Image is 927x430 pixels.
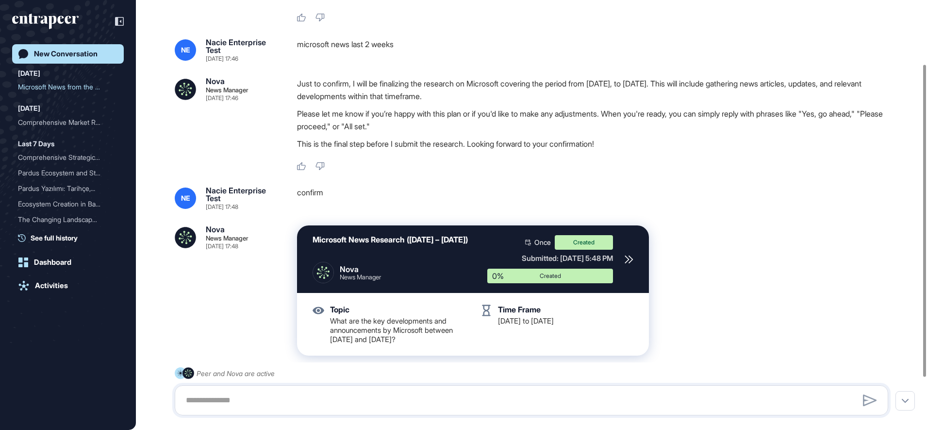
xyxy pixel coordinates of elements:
[297,38,896,62] div: microsoft news last 2 weeks
[34,50,98,58] div: New Conversation
[18,150,110,165] div: Comprehensive Strategic R...
[340,265,381,274] div: Nova
[18,68,40,79] div: [DATE]
[498,305,541,314] div: Time Frame
[18,103,40,114] div: [DATE]
[313,235,468,244] div: Microsoft News Research ([DATE] – [DATE])
[12,253,124,272] a: Dashboard
[297,138,896,150] p: This is the final step before I submit the research. Looking forward to your confirmation!
[12,14,79,29] div: entrapeer-logo
[18,165,110,181] div: Pardus Ecosystem and Stra...
[18,115,110,130] div: Comprehensive Market Repo...
[487,254,613,263] div: Submitted: [DATE] 5:48 PM
[206,95,238,101] div: [DATE] 17:46
[18,181,110,196] div: Pardus Yazılımı: Tarihçe,...
[555,235,613,250] div: Created
[297,107,896,133] p: Please let me know if you’re happy with this plan or if you'd like to make any adjustments. When ...
[18,150,118,165] div: Comprehensive Strategic Report on Pardus: Background, Market Analysis, and Competitive Positionin...
[206,235,248,241] div: News Manager
[18,196,118,212] div: Ecosystem Creation in Banking: Collaboration Between Banks, Startups, and Corporates in Turkey
[18,138,54,150] div: Last 7 Days
[206,56,238,62] div: [DATE] 17:46
[18,79,110,95] div: Microsoft News from the L...
[330,316,465,344] div: What are the key developments and announcements by Microsoft between [DATE] and [DATE]?
[197,367,275,379] div: Peer and Nova are active
[18,212,118,227] div: The Changing Landscape of Banking: Strategies for Banks to Foster Corporate-Startup Ecosystems
[330,305,349,314] div: Topic
[206,187,281,202] div: Nacie Enterprise Test
[206,87,248,93] div: News Manager
[495,273,606,279] div: Created
[31,233,78,243] span: See full history
[12,276,124,295] a: Activities
[18,233,124,243] a: See full history
[18,165,118,181] div: Pardus Ecosystem and Strategies for International Expansion
[18,212,110,227] div: The Changing Landscape of...
[297,187,896,210] div: confirm
[534,239,551,246] span: Once
[181,46,190,54] span: NE
[35,281,68,290] div: Activities
[206,225,225,233] div: Nova
[181,194,190,202] span: NE
[206,77,225,85] div: Nova
[18,115,118,130] div: Comprehensive Market Report for Smart Waste Management in the Netherlands: Focus on Municipalitie...
[297,77,896,103] p: Just to confirm, I will be finalizing the research on Microsoft covering the period from [DATE], ...
[498,316,633,326] div: [DATE] to [DATE]
[340,274,381,280] div: News Manager
[206,204,238,210] div: [DATE] 17:48
[18,196,110,212] div: Ecosystem Creation in Ban...
[18,181,118,196] div: Pardus Yazılımı: Tarihçe, Ürün Ailesi, Pazar Analizi ve Stratejik Öneriler
[18,79,118,95] div: Microsoft News from the Last Two Weeks
[487,269,519,283] div: 0%
[206,38,281,54] div: Nacie Enterprise Test
[12,44,124,64] a: New Conversation
[34,258,71,267] div: Dashboard
[206,243,238,249] div: [DATE] 17:48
